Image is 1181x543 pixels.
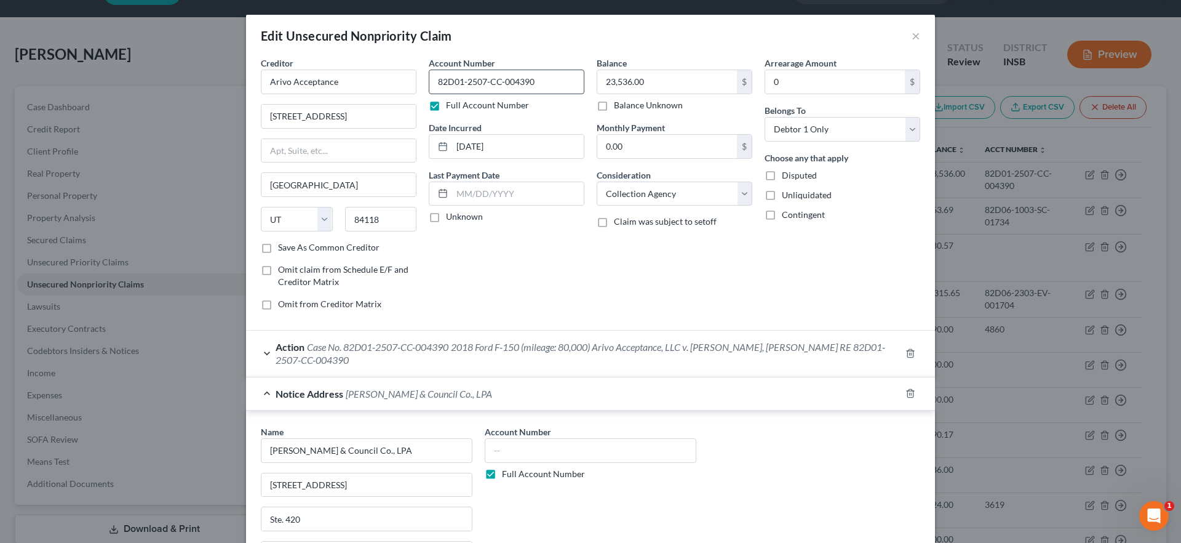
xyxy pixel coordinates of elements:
input: Search by name... [261,438,472,463]
iframe: Intercom live chat [1139,501,1169,531]
span: Notice Address [276,388,343,400]
span: Disputed [782,170,817,180]
div: $ [737,70,752,94]
span: Case No. 82D01-2507-CC-004390 [307,341,448,353]
span: Omit from Creditor Matrix [278,299,381,309]
span: Name [261,427,284,437]
span: [PERSON_NAME] & Council Co., LPA [346,388,492,400]
div: Edit Unsecured Nonpriority Claim [261,27,452,44]
input: -- [485,438,696,463]
label: Save As Common Creditor [278,241,380,254]
div: $ [737,135,752,158]
label: Consideration [597,169,651,182]
input: Enter city... [261,173,416,196]
input: Enter address... [261,105,416,128]
input: Enter address... [261,473,472,497]
label: Full Account Number [502,468,585,480]
input: -- [429,70,584,94]
label: Balance Unknown [614,99,683,111]
span: 2018 Ford F-150 (mileage: 80,000) Arivo Acceptance, LLC v. [PERSON_NAME], [PERSON_NAME] RE 82D01-... [276,341,885,366]
span: Claim was subject to setoff [614,216,717,227]
span: Unliquidated [782,190,832,200]
span: Creditor [261,58,293,68]
input: Enter zip... [345,207,417,231]
label: Balance [597,57,627,70]
label: Unknown [446,211,483,223]
input: 0.00 [597,135,737,158]
label: Last Payment Date [429,169,499,182]
input: 0.00 [765,70,905,94]
label: Account Number [429,57,495,70]
input: Apt, Suite, etc... [261,139,416,163]
label: Full Account Number [446,99,529,111]
input: 0.00 [597,70,737,94]
input: MM/DD/YYYY [452,182,584,206]
span: Contingent [782,209,825,220]
label: Account Number [485,425,551,438]
div: $ [905,70,920,94]
span: Action [276,341,304,353]
span: 1 [1164,501,1174,511]
input: MM/DD/YYYY [452,135,584,158]
span: Belongs To [765,105,806,116]
button: × [912,28,920,43]
label: Arrearage Amount [765,57,837,70]
label: Date Incurred [429,121,482,134]
label: Monthly Payment [597,121,665,134]
label: Choose any that apply [765,151,848,164]
input: Apt, Suite, etc... [261,507,472,531]
input: Search creditor by name... [261,70,416,94]
span: Omit claim from Schedule E/F and Creditor Matrix [278,264,408,287]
